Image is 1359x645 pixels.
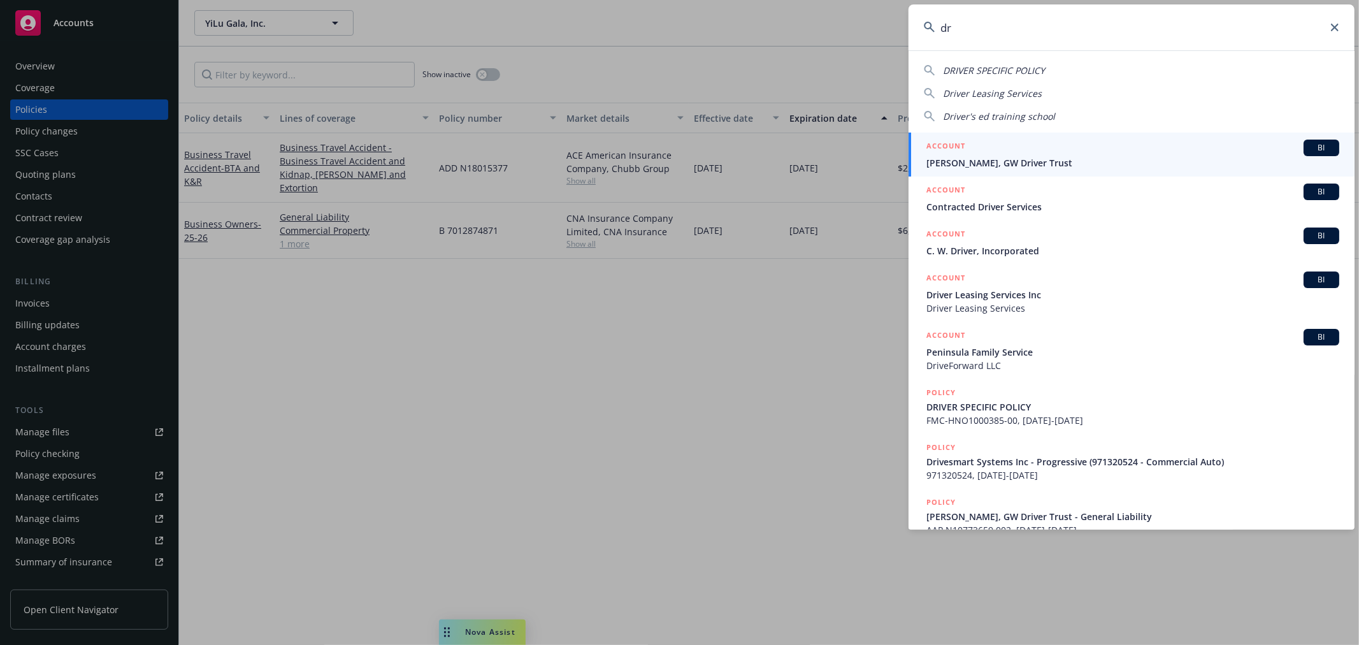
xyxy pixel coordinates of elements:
[926,345,1339,359] span: Peninsula Family Service
[926,156,1339,170] span: [PERSON_NAME], GW Driver Trust
[926,359,1339,372] span: DriveForward LLC
[926,523,1339,537] span: AAP N10773659 002, [DATE]-[DATE]
[909,221,1355,265] a: ACCOUNTBIC. W. Driver, Incorporated
[1309,186,1334,198] span: BI
[909,4,1355,50] input: Search...
[926,386,956,399] h5: POLICY
[926,272,965,287] h5: ACCOUNT
[926,244,1339,257] span: C. W. Driver, Incorporated
[926,228,965,243] h5: ACCOUNT
[926,288,1339,301] span: Driver Leasing Services Inc
[943,87,1042,99] span: Driver Leasing Services
[909,379,1355,434] a: POLICYDRIVER SPECIFIC POLICYFMC-HNO1000385-00, [DATE]-[DATE]
[926,496,956,509] h5: POLICY
[926,200,1339,214] span: Contracted Driver Services
[926,510,1339,523] span: [PERSON_NAME], GW Driver Trust - General Liability
[926,414,1339,427] span: FMC-HNO1000385-00, [DATE]-[DATE]
[943,110,1055,122] span: Driver's ed training school
[1309,331,1334,343] span: BI
[1309,142,1334,154] span: BI
[909,434,1355,489] a: POLICYDrivesmart Systems Inc - Progressive (971320524 - Commercial Auto)971320524, [DATE]-[DATE]
[909,489,1355,544] a: POLICY[PERSON_NAME], GW Driver Trust - General LiabilityAAP N10773659 002, [DATE]-[DATE]
[926,468,1339,482] span: 971320524, [DATE]-[DATE]
[909,177,1355,221] a: ACCOUNTBIContracted Driver Services
[926,140,965,155] h5: ACCOUNT
[926,455,1339,468] span: Drivesmart Systems Inc - Progressive (971320524 - Commercial Auto)
[909,322,1355,379] a: ACCOUNTBIPeninsula Family ServiceDriveForward LLC
[943,64,1045,76] span: DRIVER SPECIFIC POLICY
[1309,274,1334,286] span: BI
[909,133,1355,177] a: ACCOUNTBI[PERSON_NAME], GW Driver Trust
[926,184,965,199] h5: ACCOUNT
[909,265,1355,322] a: ACCOUNTBIDriver Leasing Services IncDriver Leasing Services
[926,441,956,454] h5: POLICY
[926,301,1339,315] span: Driver Leasing Services
[926,400,1339,414] span: DRIVER SPECIFIC POLICY
[926,329,965,344] h5: ACCOUNT
[1309,230,1334,242] span: BI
